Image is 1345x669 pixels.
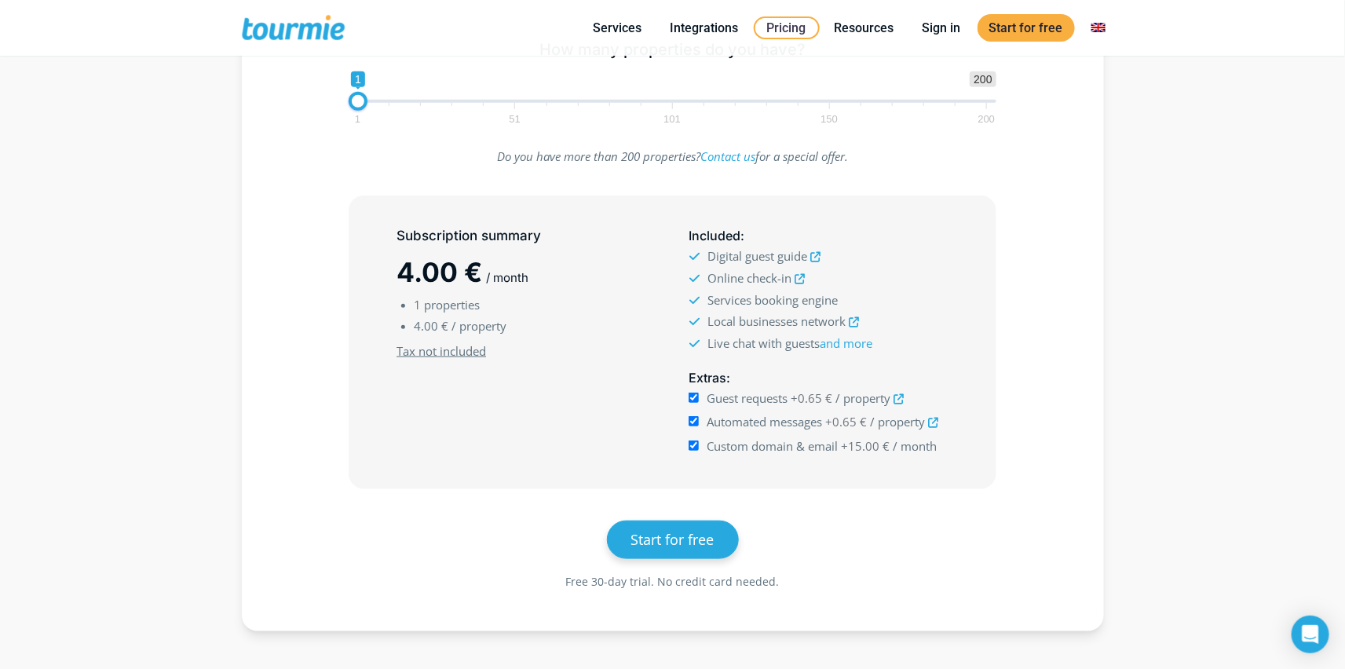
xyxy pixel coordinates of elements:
[707,270,791,286] span: Online check-in
[911,18,973,38] a: Sign in
[397,256,482,288] span: 4.00 €
[566,574,780,589] span: Free 30-day trial. No credit card needed.
[893,438,937,454] span: / month
[353,115,363,122] span: 1
[700,148,755,164] a: Contact us
[1292,616,1329,653] div: Open Intercom Messenger
[823,18,906,38] a: Resources
[582,18,654,38] a: Services
[689,226,948,246] h5: :
[507,115,523,122] span: 51
[415,297,422,313] span: 1
[976,115,998,122] span: 200
[452,318,507,334] span: / property
[397,343,486,359] u: Tax not included
[820,335,872,351] a: and more
[486,270,528,285] span: / month
[397,226,656,246] h5: Subscription summary
[707,335,872,351] span: Live chat with guests
[707,248,807,264] span: Digital guest guide
[754,16,820,39] a: Pricing
[689,370,726,386] span: Extras
[870,414,925,430] span: / property
[631,530,715,549] span: Start for free
[351,71,365,87] span: 1
[825,414,867,430] span: +0.65 €
[791,390,832,406] span: +0.65 €
[707,390,788,406] span: Guest requests
[841,438,890,454] span: +15.00 €
[707,438,838,454] span: Custom domain & email
[707,313,846,329] span: Local businesses network
[707,414,822,430] span: Automated messages
[415,318,449,334] span: 4.00 €
[661,115,683,122] span: 101
[425,297,481,313] span: properties
[659,18,751,38] a: Integrations
[707,292,838,308] span: Services booking engine
[349,146,996,167] p: Do you have more than 200 properties? for a special offer.
[818,115,840,122] span: 150
[607,521,739,559] a: Start for free
[689,368,948,388] h5: :
[689,228,740,243] span: Included
[835,390,890,406] span: / property
[970,71,996,87] span: 200
[978,14,1075,42] a: Start for free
